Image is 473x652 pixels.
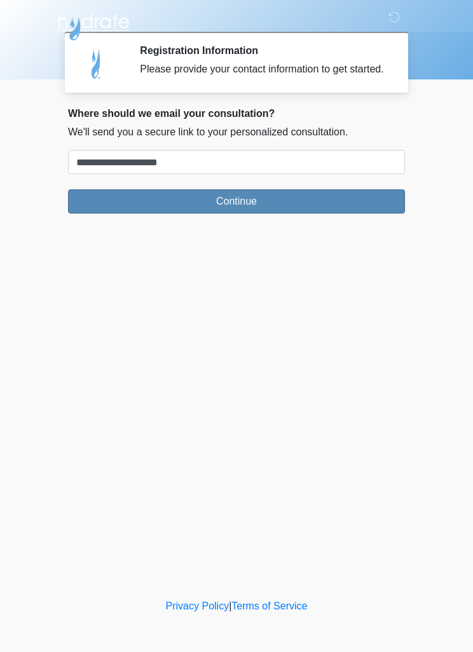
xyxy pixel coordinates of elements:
[68,107,405,119] h2: Where should we email your consultation?
[68,125,405,140] p: We'll send you a secure link to your personalized consultation.
[229,601,231,611] a: |
[68,189,405,214] button: Continue
[78,44,116,83] img: Agent Avatar
[231,601,307,611] a: Terms of Service
[166,601,230,611] a: Privacy Policy
[140,62,386,77] div: Please provide your contact information to get started.
[55,10,132,41] img: Hydrate IV Bar - Scottsdale Logo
